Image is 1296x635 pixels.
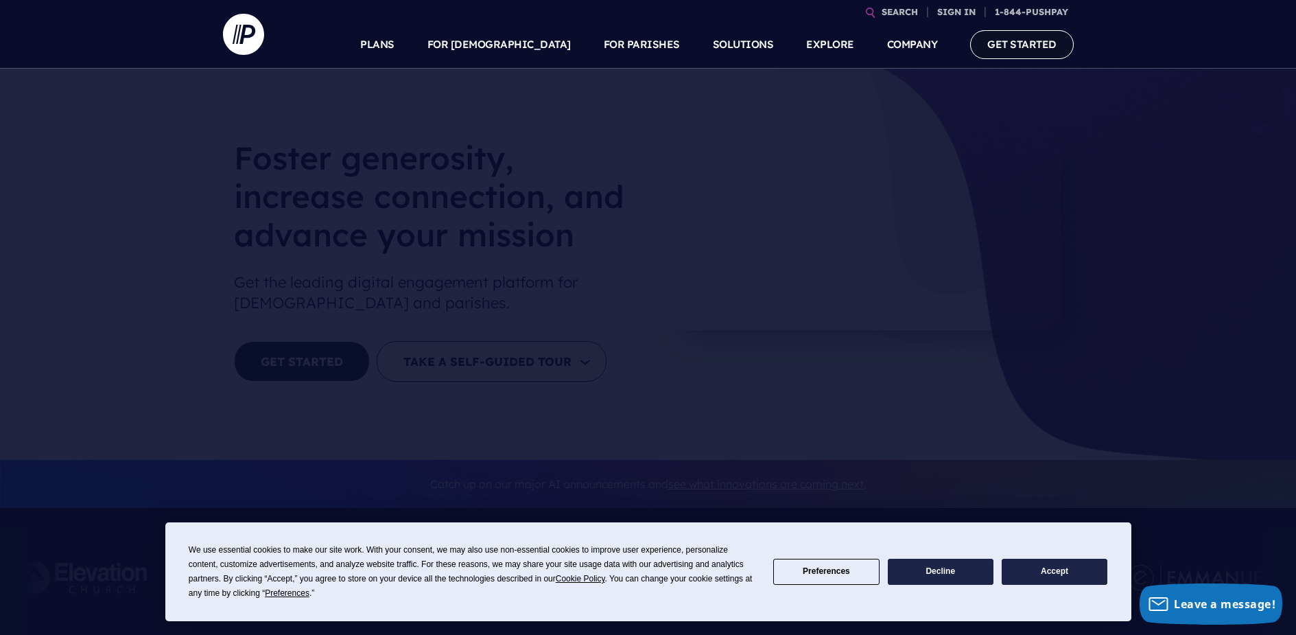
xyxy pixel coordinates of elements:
[888,559,993,586] button: Decline
[1002,559,1107,586] button: Accept
[1140,584,1282,625] button: Leave a message!
[427,21,571,69] a: FOR [DEMOGRAPHIC_DATA]
[604,21,680,69] a: FOR PARISHES
[165,522,1131,621] div: Cookie Consent Prompt
[360,21,394,69] a: PLANS
[265,588,309,598] span: Preferences
[189,543,757,601] div: We use essential cookies to make our site work. With your consent, we may also use non-essential ...
[806,21,854,69] a: EXPLORE
[556,574,605,584] span: Cookie Policy
[773,559,879,586] button: Preferences
[887,21,938,69] a: COMPANY
[713,21,774,69] a: SOLUTIONS
[970,30,1074,58] a: GET STARTED
[1174,597,1275,612] span: Leave a message!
